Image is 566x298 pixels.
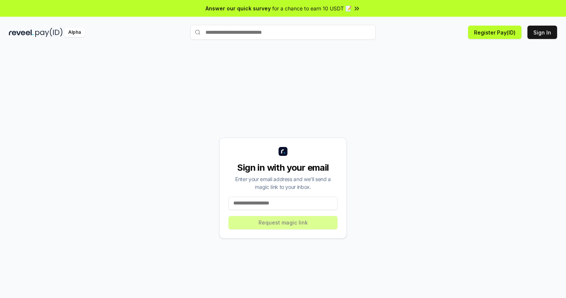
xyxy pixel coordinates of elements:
img: pay_id [35,28,63,37]
div: Alpha [64,28,85,37]
button: Sign In [527,26,557,39]
div: Sign in with your email [228,162,338,174]
div: Enter your email address and we’ll send a magic link to your inbox. [228,175,338,191]
span: Answer our quick survey [205,4,271,12]
img: reveel_dark [9,28,34,37]
span: for a chance to earn 10 USDT 📝 [272,4,352,12]
button: Register Pay(ID) [468,26,521,39]
img: logo_small [279,147,287,156]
